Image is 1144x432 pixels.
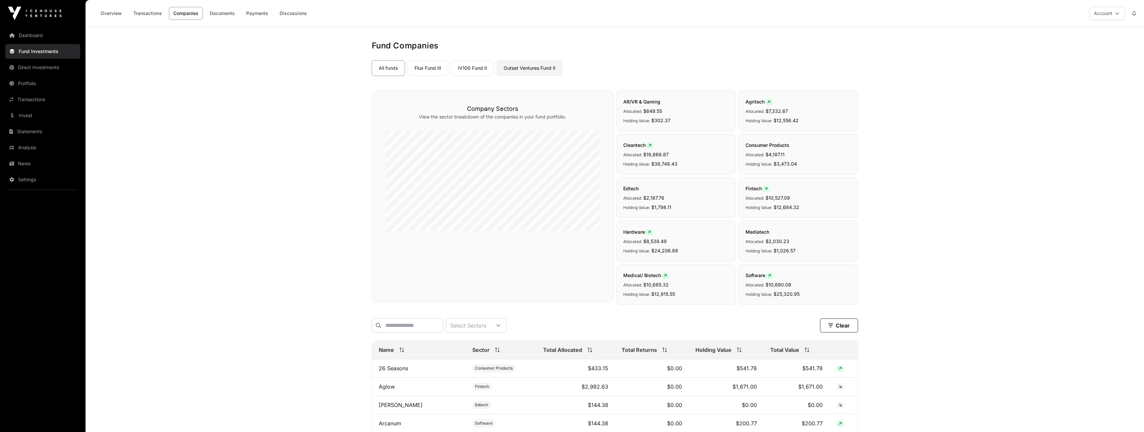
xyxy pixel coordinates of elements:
[766,238,789,244] span: $2,030.23
[651,291,675,297] span: $12,915.55
[623,205,650,210] span: Holding Value:
[820,318,858,333] button: Clear
[766,108,788,114] span: $7,332.87
[5,140,80,155] a: Analysis
[5,172,80,187] a: Settings
[689,359,764,378] td: $541.78
[623,272,669,278] span: Medical/ Biotech
[689,378,764,396] td: $1,671.00
[472,346,490,354] span: Sector
[643,195,664,201] span: $2,187.76
[746,272,774,278] span: Software
[536,359,615,378] td: $433.15
[764,359,829,378] td: $541.78
[379,365,408,372] a: 26 Seasons
[5,124,80,139] a: Statements
[746,142,789,148] span: Consumer Products
[623,248,650,253] span: Holding Value:
[5,28,80,43] a: Dashboard
[169,7,203,20] a: Companies
[385,114,600,120] p: View the sector breakdown of the companies in your fund portfolio.
[746,248,772,253] span: Holding Value:
[651,161,677,167] span: $38,748.43
[651,248,678,253] span: $24,206.88
[746,99,773,104] span: Agritech
[623,142,654,148] span: Cleantech
[379,402,423,408] a: [PERSON_NAME]
[379,346,394,354] span: Name
[623,292,650,297] span: Holding Value:
[543,346,582,354] span: Total Allocated
[746,196,764,201] span: Allocated:
[651,204,671,210] span: $1,798.11
[379,420,401,427] a: Arcanum
[5,76,80,91] a: Portfolio
[774,291,800,297] span: $25,320.95
[475,384,489,389] span: Fintech
[615,359,689,378] td: $0.00
[536,396,615,414] td: $144.38
[746,118,772,123] span: Holding Value:
[746,186,770,191] span: Fintech
[766,195,790,201] span: $10,527.09
[770,346,799,354] span: Total Value
[475,402,488,408] span: Edtech
[643,282,669,287] span: $10,685.32
[746,109,764,114] span: Allocated:
[651,118,670,123] span: $302.37
[1090,7,1125,20] button: Account
[623,196,642,201] span: Allocated:
[205,7,239,20] a: Documents
[746,152,764,157] span: Allocated:
[643,238,667,244] span: $8,538.49
[5,60,80,75] a: Direct Investments
[774,161,797,167] span: $3,473.04
[622,346,657,354] span: Total Returns
[446,318,490,332] div: Select Sectors
[96,7,126,20] a: Overview
[475,421,493,426] span: Software
[5,156,80,171] a: News
[615,378,689,396] td: $0.00
[275,7,311,20] a: Discussions
[372,40,858,51] h1: Fund Companies
[689,396,764,414] td: $0.00
[242,7,273,20] a: Payments
[623,162,650,167] span: Holding Value:
[451,60,494,76] a: IV100 Fund II
[766,152,785,157] span: $4,187.11
[746,229,769,235] span: Mediatech
[643,108,662,114] span: $649.55
[372,60,405,76] a: All funds
[764,378,829,396] td: $1,671.00
[623,118,650,123] span: Holding Value:
[746,162,772,167] span: Holding Value:
[764,396,829,414] td: $0.00
[774,204,799,210] span: $12,684.32
[536,378,615,396] td: $2,982.63
[746,239,764,244] span: Allocated:
[5,92,80,107] a: Transactions
[1111,400,1144,432] iframe: Chat Widget
[746,205,772,210] span: Holding Value:
[623,99,660,104] span: AR/VR & Gaming
[623,152,642,157] span: Allocated:
[695,346,731,354] span: Holding Value
[407,60,448,76] a: Flux Fund III
[129,7,166,20] a: Transactions
[385,104,600,114] h3: Company Sectors
[5,44,80,59] a: Fund Investments
[746,292,772,297] span: Holding Value:
[623,109,642,114] span: Allocated:
[623,282,642,287] span: Allocated:
[623,186,639,191] span: Edtech
[475,366,513,371] span: Consumer Products
[774,118,799,123] span: $12,556.42
[746,282,764,287] span: Allocated:
[5,108,80,123] a: Invest
[379,383,395,390] a: Aglow
[643,152,669,157] span: $19,668.87
[623,229,653,235] span: Hardware
[497,60,562,76] a: Outset Ventures Fund II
